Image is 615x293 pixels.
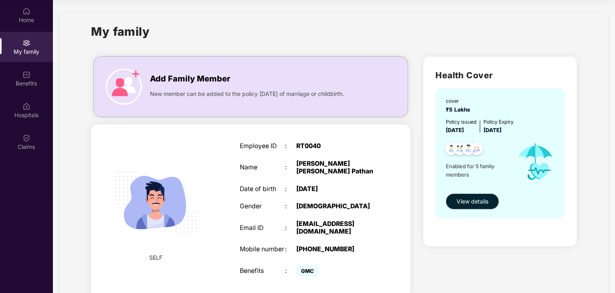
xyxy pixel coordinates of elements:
span: ₹5 Lakhs [446,106,473,113]
img: svg+xml;base64,PHN2ZyBpZD0iSG9tZSIgeG1sbnM9Imh0dHA6Ly93d3cudzMub3JnLzIwMDAvc3ZnIiB3aWR0aD0iMjAiIG... [22,7,30,15]
div: : [285,224,296,232]
img: svg+xml;base64,PHN2ZyBpZD0iQ2xhaW0iIHhtbG5zPSJodHRwOi8vd3d3LnczLm9yZy8yMDAwL3N2ZyIgd2lkdGg9IjIwIi... [22,134,30,142]
div: : [285,164,296,171]
div: : [285,267,296,275]
div: [PHONE_NUMBER] [296,246,376,253]
span: GMC [296,265,319,277]
span: Add Family Member [150,73,230,85]
span: [DATE] [484,127,502,133]
div: Benefits [240,267,285,275]
div: RT0040 [296,142,376,150]
img: svg+xml;base64,PHN2ZyBpZD0iQmVuZWZpdHMiIHhtbG5zPSJodHRwOi8vd3d3LnczLm9yZy8yMDAwL3N2ZyIgd2lkdGg9Ij... [22,71,30,79]
div: [DEMOGRAPHIC_DATA] [296,203,376,210]
div: Policy Expiry [484,118,514,126]
span: [DATE] [446,127,464,133]
span: Enabled for 5 family members [446,162,510,179]
div: [EMAIL_ADDRESS][DOMAIN_NAME] [296,220,376,236]
span: SELF [150,253,163,262]
img: svg+xml;base64,PHN2ZyB3aWR0aD0iMjAiIGhlaWdodD0iMjAiIHZpZXdCb3g9IjAgMCAyMCAyMCIgZmlsbD0ibm9uZSIgeG... [22,39,30,47]
span: New member can be added to the policy [DATE] of marriage or childbirth. [150,90,344,98]
img: svg+xml;base64,PHN2ZyB4bWxucz0iaHR0cDovL3d3dy53My5vcmcvMjAwMC9zdmciIHdpZHRoPSI0OC45NDMiIGhlaWdodD... [442,140,461,160]
h1: My family [91,22,150,41]
img: icon [106,69,142,105]
div: Name [240,164,285,171]
div: : [285,142,296,150]
span: View details [457,197,488,206]
h2: Health Cover [435,69,565,82]
div: : [285,246,296,253]
div: [DATE] [296,185,376,193]
img: svg+xml;base64,PHN2ZyB4bWxucz0iaHR0cDovL3d3dy53My5vcmcvMjAwMC9zdmciIHdpZHRoPSI0OC45MTUiIGhlaWdodD... [450,140,470,160]
div: cover [446,97,473,105]
div: Email ID [240,224,285,232]
div: : [285,185,296,193]
div: Employee ID [240,142,285,150]
img: svg+xml;base64,PHN2ZyB4bWxucz0iaHR0cDovL3d3dy53My5vcmcvMjAwMC9zdmciIHdpZHRoPSIyMjQiIGhlaWdodD0iMT... [105,151,207,253]
div: Date of birth [240,185,285,193]
img: svg+xml;base64,PHN2ZyB4bWxucz0iaHR0cDovL3d3dy53My5vcmcvMjAwMC9zdmciIHdpZHRoPSI0OC45NDMiIGhlaWdodD... [467,140,487,160]
div: Policy issued [446,118,477,126]
img: svg+xml;base64,PHN2ZyB4bWxucz0iaHR0cDovL3d3dy53My5vcmcvMjAwMC9zdmciIHdpZHRoPSI0OC45NDMiIGhlaWdodD... [459,140,478,160]
button: View details [446,193,499,210]
img: icon [510,134,561,189]
div: [PERSON_NAME] [PERSON_NAME] Pathan [296,160,376,175]
div: Mobile number [240,246,285,253]
div: : [285,203,296,210]
div: Gender [240,203,285,210]
img: svg+xml;base64,PHN2ZyBpZD0iSG9zcGl0YWxzIiB4bWxucz0iaHR0cDovL3d3dy53My5vcmcvMjAwMC9zdmciIHdpZHRoPS... [22,102,30,110]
